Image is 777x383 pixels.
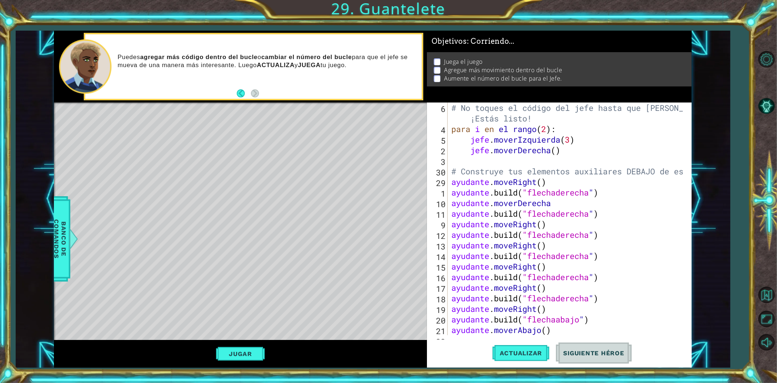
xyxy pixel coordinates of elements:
a: Volver al mapa [756,283,777,307]
font: agregar más código dentro del bucle [140,54,258,61]
font: ACTUALIZA [257,62,295,69]
button: Volver al mapa [756,284,777,305]
font: 1 [441,188,446,199]
font: 2 [441,146,446,156]
font: 11 [436,209,446,220]
font: Agregue más movimiento dentro del bucle [444,66,562,74]
font: 18 [436,294,446,305]
font: 10 [436,199,446,209]
button: Silencio [756,332,777,353]
button: Actualizar [493,340,550,366]
font: 14 [436,252,446,262]
font: cambiar el número del bucle [261,54,352,61]
button: Próximo [251,89,259,97]
button: Opciones de nivel [756,49,777,70]
font: Banco de comandos [53,220,67,259]
font: o [258,54,261,61]
font: 19 [436,305,446,315]
font: 29 [436,178,446,188]
font: 9 [441,220,446,231]
font: Puedes [118,54,140,61]
font: Siguiente héroe [563,349,624,357]
font: 17 [436,283,446,294]
font: Jugar [229,350,252,357]
font: Objetivos [432,37,467,46]
font: 30 [436,167,446,178]
font: 13 [436,241,446,252]
font: 4 [441,125,446,135]
font: 12 [436,231,446,241]
font: JUEGA [298,62,321,69]
button: Atrás [237,89,251,97]
font: tu juego. [321,62,347,69]
button: Jugar [216,347,265,361]
font: Actualizar [500,349,542,357]
font: para que el jefe se mueva de una manera más interesante. Luego [118,54,408,69]
font: Juega el juego [444,58,483,66]
font: 21 [436,326,446,336]
button: Pista AI [756,95,777,116]
font: y [295,62,298,69]
font: 6 [441,104,446,114]
button: Maximizar el navegador [756,308,777,329]
font: 3 [441,156,446,167]
font: 5 [441,135,446,146]
font: 16 [436,273,446,283]
button: Siguiente héroe [556,340,632,366]
font: Aumente el número del bucle para el Jefe. [444,74,562,82]
font: 15 [436,262,446,273]
div: Mapa de niveles [54,102,391,317]
font: 20 [436,315,446,326]
font: : Corriendo... [467,37,514,46]
font: 22 [436,336,446,347]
